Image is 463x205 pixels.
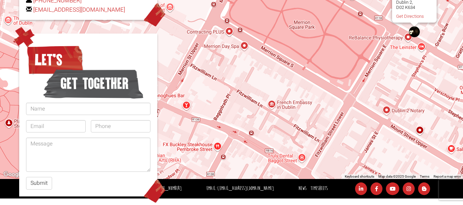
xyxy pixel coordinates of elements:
input: Phone [91,120,150,132]
li: Email: [205,184,276,194]
a: [EMAIL_ADDRESS][DOMAIN_NAME] [33,5,125,14]
a: Get Directions [396,14,424,19]
a: Report a map error [434,175,461,178]
img: Google [2,170,24,179]
span: Let’s [26,43,84,77]
button: Keyboard shortcuts [345,174,374,179]
a: Terms (opens in new tab) [420,175,429,178]
div: The Recruitment Company [409,26,420,37]
a: [PHONE_NUMBER] [154,185,182,192]
a: Timesheets [310,185,328,192]
input: Name [26,103,150,115]
a: News [298,185,306,192]
a: Open this area in Google Maps (opens a new window) [2,170,24,179]
a: [EMAIL_ADDRESS][DOMAIN_NAME] [217,185,274,192]
input: Email [26,120,86,132]
span: Map data ©2025 Google [378,175,416,178]
button: Submit [26,177,52,190]
span: get together [43,66,144,101]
